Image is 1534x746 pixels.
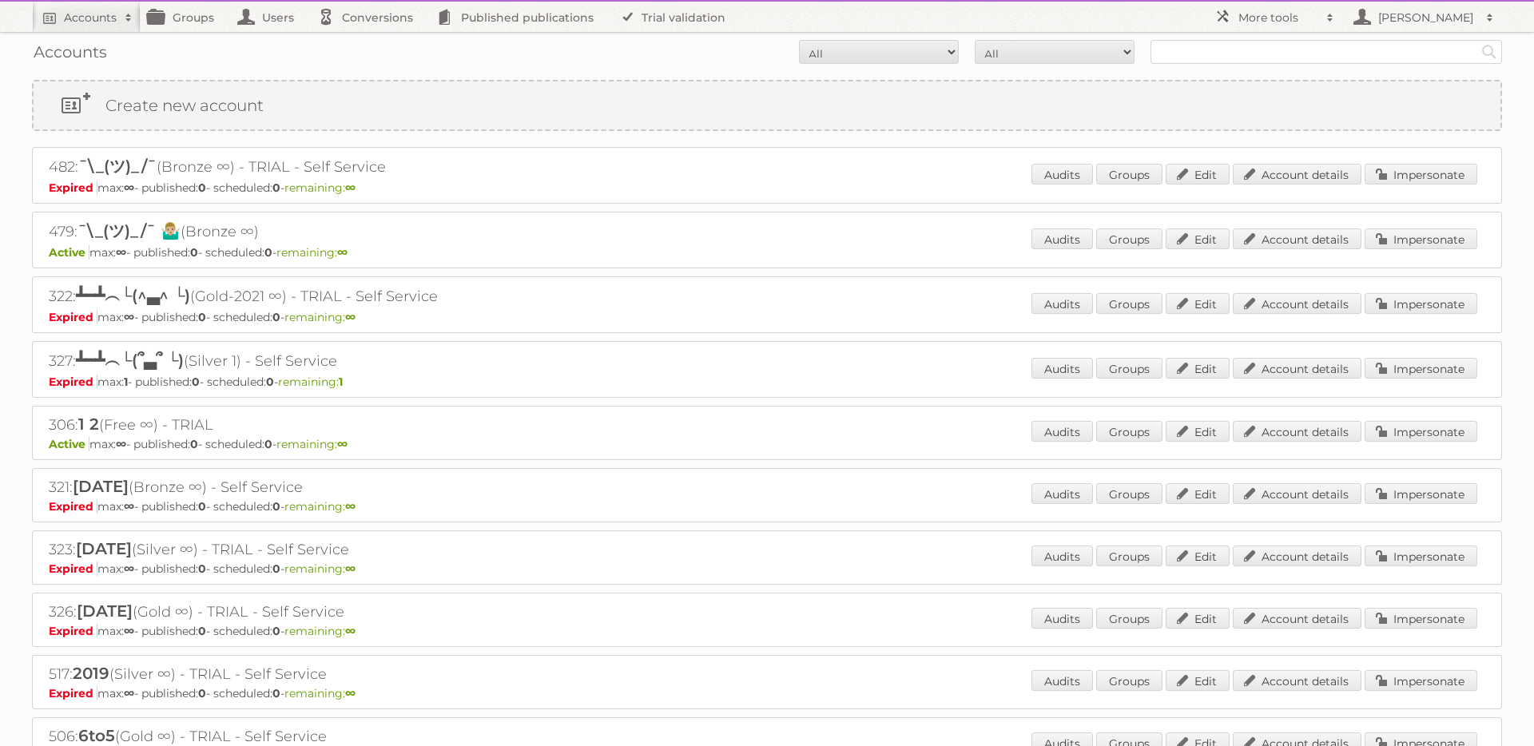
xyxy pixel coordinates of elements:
[1031,546,1093,566] a: Audits
[1166,164,1230,185] a: Edit
[192,375,200,389] strong: 0
[1342,2,1502,32] a: [PERSON_NAME]
[49,245,1485,260] p: max: - published: - scheduled: -
[1233,421,1361,442] a: Account details
[198,624,206,638] strong: 0
[49,181,1485,195] p: max: - published: - scheduled: -
[49,350,608,373] h2: 327: (Silver 1) - Self Service
[49,686,97,700] span: Expired
[78,726,115,745] span: 6to5
[49,285,608,308] h2: 322: (Gold-2021 ∞) - TRIAL - Self Service
[272,310,280,324] strong: 0
[198,686,206,700] strong: 0
[1166,293,1230,314] a: Edit
[1233,293,1361,314] a: Account details
[1233,670,1361,691] a: Account details
[49,539,608,560] h2: 323: (Silver ∞) - TRIAL - Self Service
[345,561,356,576] strong: ∞
[49,245,89,260] span: Active
[1096,483,1162,504] a: Groups
[1166,608,1230,629] a: Edit
[49,664,608,684] h2: 517: (Silver ∞) - TRIAL - Self Service
[284,499,356,514] span: remaining:
[345,499,356,514] strong: ∞
[272,561,280,576] strong: 0
[49,561,97,576] span: Expired
[190,437,198,451] strong: 0
[272,181,280,195] strong: 0
[284,624,356,638] span: remaining:
[198,561,206,576] strong: 0
[124,499,134,514] strong: ∞
[1031,608,1093,629] a: Audits
[345,686,356,700] strong: ∞
[49,415,608,435] h2: 306: (Free ∞) - TRIAL
[190,245,198,260] strong: 0
[198,310,206,324] strong: 0
[32,2,141,32] a: Accounts
[1096,228,1162,249] a: Groups
[337,437,348,451] strong: ∞
[1233,483,1361,504] a: Account details
[124,561,134,576] strong: ∞
[64,10,117,26] h2: Accounts
[49,156,608,179] h2: 482: (Bronze ∞) - TRIAL - Self Service
[49,220,608,244] h2: 479: (Bronze ∞)
[1096,358,1162,379] a: Groups
[49,624,97,638] span: Expired
[1365,483,1477,504] a: Impersonate
[1166,546,1230,566] a: Edit
[264,245,272,260] strong: 0
[284,686,356,700] span: remaining:
[1096,164,1162,185] a: Groups
[1365,228,1477,249] a: Impersonate
[429,2,610,32] a: Published publications
[1031,164,1093,185] a: Audits
[73,477,129,496] span: [DATE]
[1166,483,1230,504] a: Edit
[1096,421,1162,442] a: Groups
[1166,421,1230,442] a: Edit
[339,375,343,389] strong: 1
[1233,358,1361,379] a: Account details
[49,499,97,514] span: Expired
[1365,293,1477,314] a: Impersonate
[1238,10,1318,26] h2: More tools
[1031,421,1093,442] a: Audits
[76,286,190,305] span: ┻━┻︵└(^▃^ └)
[1031,228,1093,249] a: Audits
[116,437,126,451] strong: ∞
[1166,228,1230,249] a: Edit
[610,2,741,32] a: Trial validation
[310,2,429,32] a: Conversions
[124,624,134,638] strong: ∞
[272,686,280,700] strong: 0
[49,561,1485,576] p: max: - published: - scheduled: -
[284,310,356,324] span: remaining:
[77,221,181,240] span: ¯\_(ツ)_/¯ 🤷🏼‍♂️
[1365,546,1477,566] a: Impersonate
[1166,358,1230,379] a: Edit
[278,375,343,389] span: remaining:
[345,624,356,638] strong: ∞
[1365,164,1477,185] a: Impersonate
[124,375,128,389] strong: 1
[198,181,206,195] strong: 0
[116,245,126,260] strong: ∞
[78,415,99,434] span: 1 2
[1365,358,1477,379] a: Impersonate
[1233,228,1361,249] a: Account details
[49,375,97,389] span: Expired
[266,375,274,389] strong: 0
[1233,608,1361,629] a: Account details
[337,245,348,260] strong: ∞
[49,437,89,451] span: Active
[1096,546,1162,566] a: Groups
[49,181,97,195] span: Expired
[1096,608,1162,629] a: Groups
[49,686,1485,700] p: max: - published: - scheduled: -
[49,477,608,498] h2: 321: (Bronze ∞) - Self Service
[1031,483,1093,504] a: Audits
[1166,670,1230,691] a: Edit
[284,181,356,195] span: remaining:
